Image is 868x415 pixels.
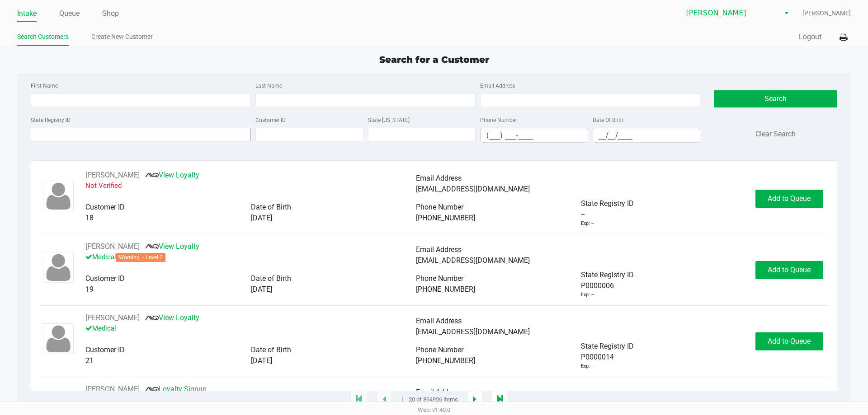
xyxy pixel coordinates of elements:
[85,323,416,334] p: Medical
[581,209,585,220] span: --
[251,203,291,211] span: Date of Birth
[581,342,634,350] span: State Registry ID
[17,31,69,42] a: Search Customers
[85,285,94,294] span: 19
[416,317,462,325] span: Email Address
[401,395,458,404] span: 1 - 20 of 894926 items
[416,345,463,354] span: Phone Number
[59,7,80,20] a: Queue
[799,32,821,42] button: Logout
[255,116,286,124] label: Customer ID
[480,128,588,143] kendo-maskedtextbox: Format: (999) 999-9999
[581,352,614,363] span: P0000014
[85,214,94,222] span: 18
[251,274,291,283] span: Date of Birth
[581,220,594,228] div: Exp: --
[593,128,700,142] input: Format: MM/DD/YYYY
[102,7,119,20] a: Shop
[416,356,475,365] span: [PHONE_NUMBER]
[85,356,94,365] span: 21
[251,345,291,354] span: Date of Birth
[85,384,140,395] button: See customer info
[416,388,462,396] span: Email Address
[85,170,140,181] button: See customer info
[145,171,199,179] a: View Loyalty
[416,185,530,193] span: [EMAIL_ADDRESS][DOMAIN_NAME]
[17,7,37,20] a: Intake
[418,406,450,413] span: Web: v1.40.0
[416,174,462,182] span: Email Address
[416,214,475,222] span: [PHONE_NUMBER]
[581,280,614,291] span: P0000006
[714,90,837,107] button: Search
[755,261,823,279] button: Add to Queue
[802,9,851,18] span: [PERSON_NAME]
[581,363,594,370] div: Exp: --
[85,274,125,283] span: Customer ID
[416,327,530,336] span: [EMAIL_ADDRESS][DOMAIN_NAME]
[768,337,811,345] span: Add to Queue
[768,266,811,274] span: Add to Queue
[581,199,634,208] span: State Registry ID
[350,391,368,409] app-submit-button: Move to first page
[31,82,58,90] label: First Name
[85,312,140,323] button: See customer info
[593,128,701,143] kendo-maskedtextbox: Format: MM/DD/YYYY
[593,116,623,124] label: Date Of Birth
[251,214,272,222] span: [DATE]
[755,129,796,140] button: Clear Search
[416,285,475,294] span: [PHONE_NUMBER]
[85,203,125,211] span: Customer ID
[780,5,793,21] button: Select
[480,116,517,124] label: Phone Number
[85,181,416,191] p: Not Verified
[85,241,140,252] button: See customer info
[368,116,410,124] label: State [US_STATE]
[768,194,811,203] span: Add to Queue
[251,356,272,365] span: [DATE]
[85,345,125,354] span: Customer ID
[91,31,153,42] a: Create New Customer
[377,391,392,409] app-submit-button: Previous
[581,270,634,279] span: State Registry ID
[755,190,823,208] button: Add to Queue
[416,245,462,254] span: Email Address
[255,82,282,90] label: Last Name
[85,252,416,262] p: Medical
[416,203,463,211] span: Phone Number
[491,391,509,409] app-submit-button: Move to last page
[416,274,463,283] span: Phone Number
[145,385,207,393] a: Loyalty Signup
[481,128,588,142] input: Format: (999) 999-9999
[379,54,489,65] span: Search for a Customer
[581,291,594,299] div: Exp: --
[145,313,199,322] a: View Loyalty
[467,391,482,409] app-submit-button: Next
[686,8,774,19] span: [PERSON_NAME]
[31,116,71,124] label: State Registry ID
[480,82,515,90] label: Email Address
[755,332,823,350] button: Add to Queue
[145,242,199,251] a: View Loyalty
[251,285,272,294] span: [DATE]
[416,256,530,265] span: [EMAIL_ADDRESS][DOMAIN_NAME]
[116,253,165,262] span: Warning – Level 2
